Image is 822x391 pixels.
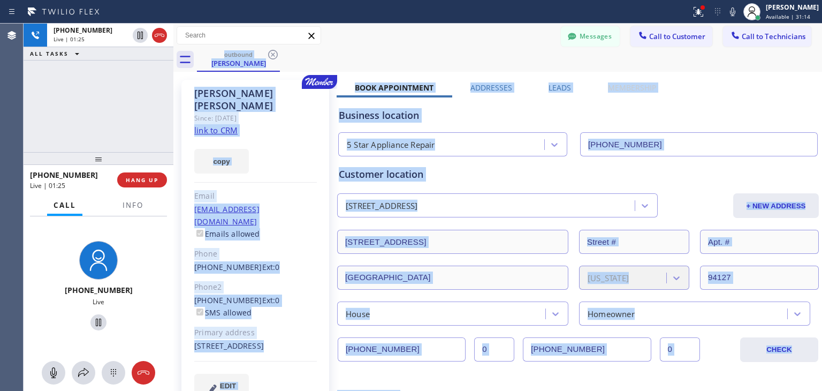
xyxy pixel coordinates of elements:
[126,176,158,184] span: HANG UP
[355,82,433,93] label: Book Appointment
[346,200,417,212] div: [STREET_ADDRESS]
[30,181,65,190] span: Live | 01:25
[24,47,90,60] button: ALL TASKS
[630,26,712,47] button: Call to Customer
[194,281,317,294] div: Phone2
[194,125,238,136] a: link to CRM
[194,229,260,239] label: Emails allowed
[700,230,819,254] input: Apt. #
[152,28,167,43] button: Hang up
[194,112,317,124] div: Since: [DATE]
[579,230,689,254] input: Street #
[93,297,104,306] span: Live
[649,32,705,41] span: Call to Customer
[742,32,805,41] span: Call to Technicians
[194,262,262,272] a: [PHONE_NUMBER]
[588,307,635,320] div: Homeowner
[54,35,85,43] span: Live | 01:25
[561,26,620,47] button: Messages
[65,285,133,295] span: [PHONE_NUMBER]
[346,307,370,320] div: House
[30,170,98,180] span: [PHONE_NUMBER]
[523,337,651,362] input: Phone Number 2
[116,195,150,216] button: Info
[339,108,817,123] div: Business location
[549,82,571,93] label: Leads
[337,266,568,290] input: City
[42,361,65,385] button: Mute
[117,172,167,187] button: HANG UP
[196,309,203,315] input: SMS allowed
[733,193,819,218] button: + NEW ADDRESS
[194,149,249,174] button: copy
[47,195,82,216] button: Call
[194,190,317,202] div: Email
[194,327,317,339] div: Primary address
[474,337,514,362] input: Ext.
[608,82,656,93] label: Membership
[123,200,143,210] span: Info
[723,26,811,47] button: Call to Technicians
[262,295,280,305] span: Ext: 0
[740,337,818,362] button: CHECK
[54,26,112,35] span: [PHONE_NUMBER]
[90,314,106,330] button: Hold Customer
[347,139,435,151] div: 5 Star Appliance Repair
[700,266,819,290] input: ZIP
[196,230,203,237] input: Emails allowed
[337,230,568,254] input: Address
[198,48,279,71] div: Sharon Clisham
[194,87,317,112] div: [PERSON_NAME] [PERSON_NAME]
[194,340,317,352] div: [STREET_ADDRESS]
[470,82,512,93] label: Addresses
[54,200,76,210] span: Call
[30,50,68,57] span: ALL TASKS
[660,337,700,362] input: Ext. 2
[262,262,280,272] span: Ext: 0
[133,28,148,43] button: Hold Customer
[72,361,95,385] button: Open directory
[194,307,252,318] label: SMS allowed
[194,248,317,260] div: Phone
[725,4,740,19] button: Mute
[194,295,262,305] a: [PHONE_NUMBER]
[766,13,810,20] span: Available | 31:14
[338,337,466,362] input: Phone Number
[339,167,817,182] div: Customer location
[198,58,279,68] div: [PERSON_NAME]
[766,3,819,12] div: [PERSON_NAME]
[132,361,155,385] button: Hang up
[220,382,236,390] span: EDIT
[198,50,279,58] div: outbound
[177,27,321,44] input: Search
[580,132,818,156] input: Phone Number
[194,204,260,227] a: [EMAIL_ADDRESS][DOMAIN_NAME]
[102,361,125,385] button: Open dialpad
